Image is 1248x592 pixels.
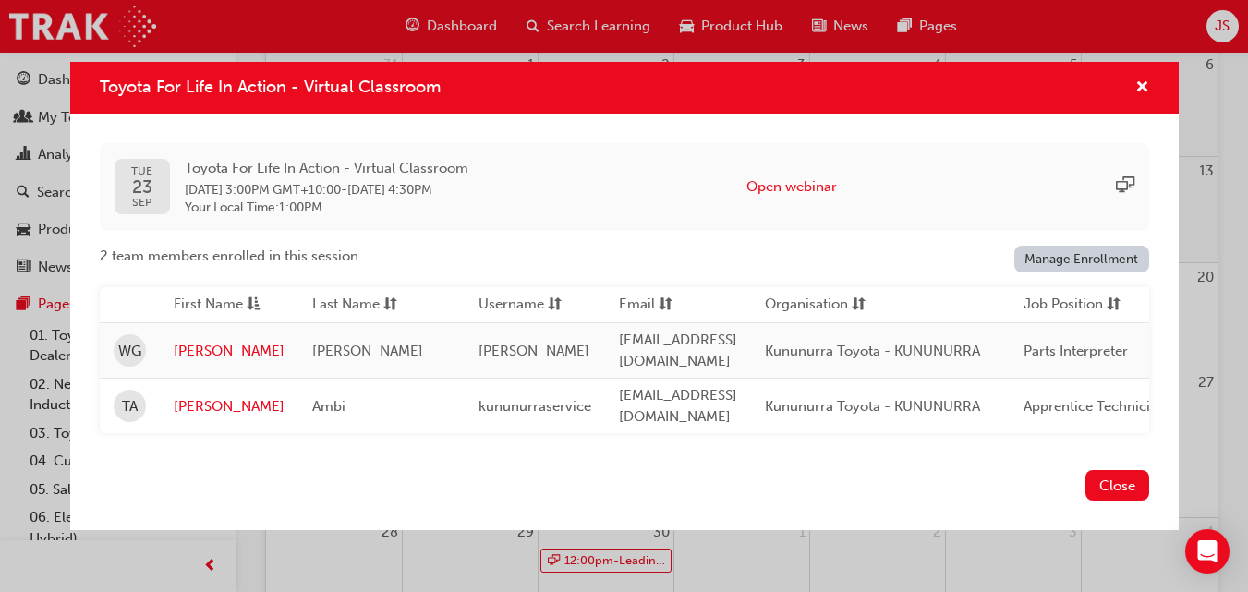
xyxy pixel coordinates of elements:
[548,294,562,317] span: sorting-icon
[131,177,152,197] span: 23
[479,294,580,317] button: Usernamesorting-icon
[383,294,397,317] span: sorting-icon
[1085,470,1149,501] button: Close
[122,396,138,417] span: TA
[619,294,721,317] button: Emailsorting-icon
[1185,529,1230,574] div: Open Intercom Messenger
[247,294,261,317] span: asc-icon
[100,246,358,267] span: 2 team members enrolled in this session
[1135,77,1149,100] button: cross-icon
[1107,294,1121,317] span: sorting-icon
[185,199,468,216] span: Your Local Time : 1:00PM
[131,165,152,177] span: TUE
[174,396,285,417] a: [PERSON_NAME]
[312,343,423,359] span: [PERSON_NAME]
[185,158,468,179] span: Toyota For Life In Action - Virtual Classroom
[479,343,589,359] span: [PERSON_NAME]
[174,294,243,317] span: First Name
[1116,176,1134,198] span: sessionType_ONLINE_URL-icon
[347,182,432,198] span: 23 Sep 2025 4:30PM
[312,398,345,415] span: Ambi
[765,398,980,415] span: Kununurra Toyota - KUNUNURRA
[100,77,441,97] span: Toyota For Life In Action - Virtual Classroom
[1024,294,1125,317] button: Job Positionsorting-icon
[852,294,866,317] span: sorting-icon
[619,294,655,317] span: Email
[1024,294,1103,317] span: Job Position
[479,294,544,317] span: Username
[312,294,380,317] span: Last Name
[174,341,285,362] a: [PERSON_NAME]
[619,387,737,425] span: [EMAIL_ADDRESS][DOMAIN_NAME]
[765,294,866,317] button: Organisationsorting-icon
[479,398,591,415] span: kununurraservice
[131,197,152,209] span: SEP
[185,182,341,198] span: 23 Sep 2025 3:00PM GMT+10:00
[118,341,141,362] span: WG
[1024,343,1128,359] span: Parts Interpreter
[70,62,1179,531] div: Toyota For Life In Action - Virtual Classroom
[619,332,737,369] span: [EMAIL_ADDRESS][DOMAIN_NAME]
[185,158,468,216] div: -
[659,294,672,317] span: sorting-icon
[765,343,980,359] span: Kununurra Toyota - KUNUNURRA
[312,294,414,317] button: Last Namesorting-icon
[1014,246,1149,272] a: Manage Enrollment
[1024,398,1166,415] span: Apprentice Technician
[765,294,848,317] span: Organisation
[746,176,837,198] button: Open webinar
[1135,80,1149,97] span: cross-icon
[174,294,275,317] button: First Nameasc-icon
